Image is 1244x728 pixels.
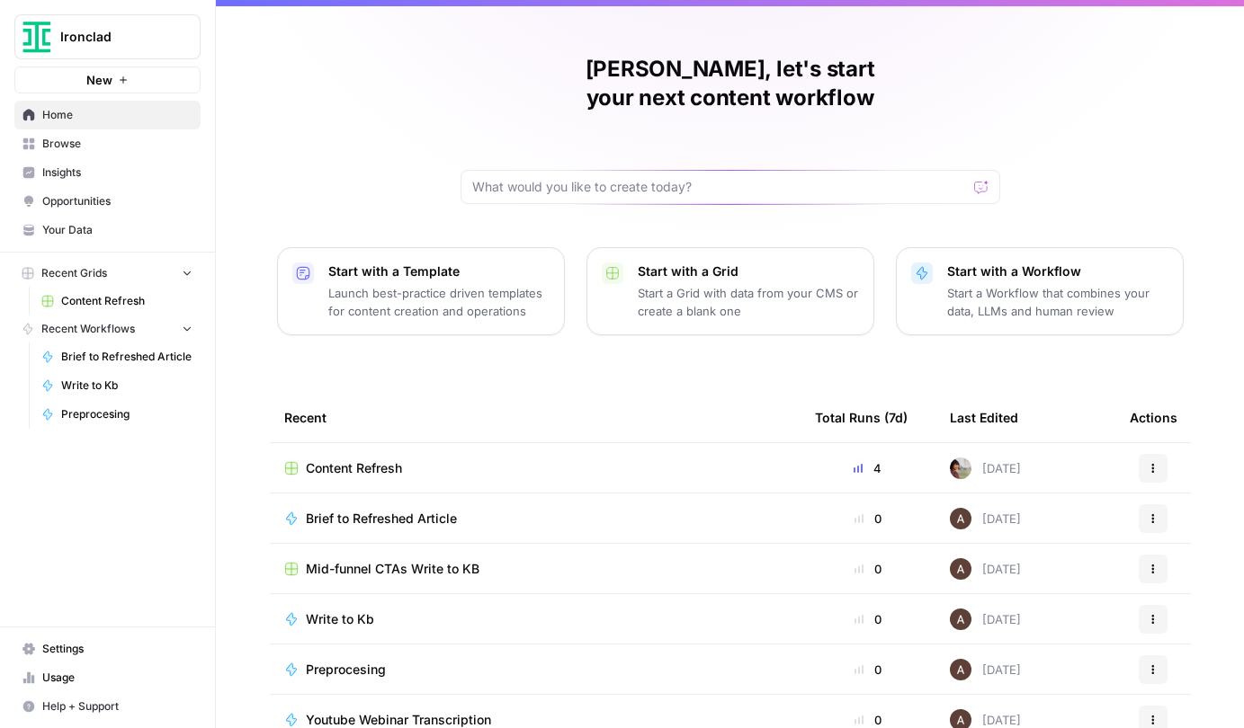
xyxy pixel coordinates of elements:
div: 0 [815,560,921,578]
span: Write to Kb [306,610,374,628]
span: Mid-funnel CTAs Write to KB [306,560,479,578]
input: What would you like to create today? [472,178,967,196]
a: Mid-funnel CTAs Write to KB [284,560,786,578]
div: [DATE] [950,457,1021,479]
a: Preprocesing [284,661,786,679]
a: Settings [14,635,201,663]
button: Start with a GridStart a Grid with data from your CMS or create a blank one [586,247,874,335]
span: Insights [42,164,192,181]
a: Home [14,101,201,129]
div: [DATE] [950,508,1021,529]
span: Recent Workflows [41,321,135,337]
span: Recent Grids [41,265,107,281]
span: Content Refresh [61,293,192,309]
a: Write to Kb [33,371,201,400]
div: 0 [815,610,921,628]
p: Start a Grid with data from your CMS or create a blank one [638,284,859,320]
p: Start with a Template [328,262,550,280]
button: Help + Support [14,692,201,721]
img: wtbmvrjo3qvncyiyitl6zoukl9gz [950,558,971,580]
a: Brief to Refreshed Article [284,510,786,528]
div: Actions [1130,393,1177,442]
span: New [86,71,112,89]
span: Help + Support [42,698,192,715]
img: wtbmvrjo3qvncyiyitl6zoukl9gz [950,508,971,529]
a: Browse [14,129,201,158]
span: Content Refresh [306,459,402,477]
span: Your Data [42,222,192,238]
span: Browse [42,136,192,152]
span: Preprocesing [61,406,192,422]
div: Total Runs (7d) [815,393,908,442]
div: 0 [815,661,921,679]
span: Brief to Refreshed Article [306,510,457,528]
span: Brief to Refreshed Article [61,349,192,365]
p: Start with a Grid [638,262,859,280]
button: Start with a WorkflowStart a Workflow that combines your data, LLMs and human review [896,247,1184,335]
span: Write to Kb [61,377,192,394]
img: wtbmvrjo3qvncyiyitl6zoukl9gz [950,659,971,680]
div: 4 [815,459,921,477]
a: Opportunities [14,187,201,216]
button: Recent Grids [14,260,201,287]
span: Usage [42,670,192,686]
span: Home [42,107,192,123]
img: Ironclad Logo [21,21,53,53]
button: Start with a TemplateLaunch best-practice driven templates for content creation and operations [277,247,565,335]
div: [DATE] [950,608,1021,630]
div: [DATE] [950,558,1021,580]
a: Insights [14,158,201,187]
div: Recent [284,393,786,442]
a: Brief to Refreshed Article [33,342,201,371]
a: Usage [14,663,201,692]
a: Preprocesing [33,400,201,429]
span: Settings [42,641,192,657]
div: [DATE] [950,659,1021,680]
div: Last Edited [950,393,1018,442]
span: Opportunities [42,193,192,209]
a: Content Refresh [33,287,201,315]
p: Start with a Workflow [947,262,1168,280]
button: Recent Workflows [14,315,201,342]
span: Preprocesing [306,661,386,679]
p: Launch best-practice driven templates for content creation and operations [328,284,550,320]
a: Write to Kb [284,610,786,628]
a: Your Data [14,216,201,244]
img: wtbmvrjo3qvncyiyitl6zoukl9gz [950,608,971,630]
button: New [14,67,201,93]
div: 0 [815,510,921,528]
a: Content Refresh [284,459,786,477]
span: Ironclad [60,28,169,46]
button: Workspace: Ironclad [14,14,201,59]
img: vhcss6fui7gopbnba71r9qo3omld [950,457,971,479]
h1: [PERSON_NAME], let's start your next content workflow [461,55,1000,112]
p: Start a Workflow that combines your data, LLMs and human review [947,284,1168,320]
